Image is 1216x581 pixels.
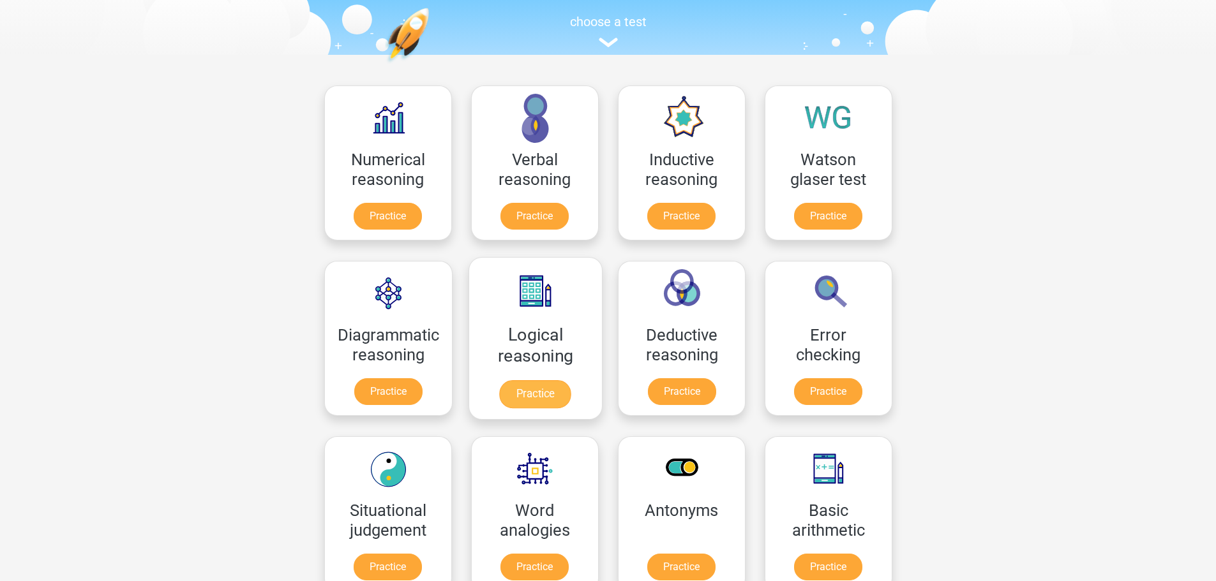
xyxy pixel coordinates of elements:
[648,378,716,405] a: Practice
[315,14,902,48] a: choose a test
[499,380,571,408] a: Practice
[794,378,862,405] a: Practice
[599,38,618,47] img: assessment
[647,554,716,580] a: Practice
[354,378,423,405] a: Practice
[500,554,569,580] a: Practice
[354,554,422,580] a: Practice
[385,8,479,123] img: practice
[315,14,902,29] h5: choose a test
[647,203,716,230] a: Practice
[794,203,862,230] a: Practice
[794,554,862,580] a: Practice
[500,203,569,230] a: Practice
[354,203,422,230] a: Practice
